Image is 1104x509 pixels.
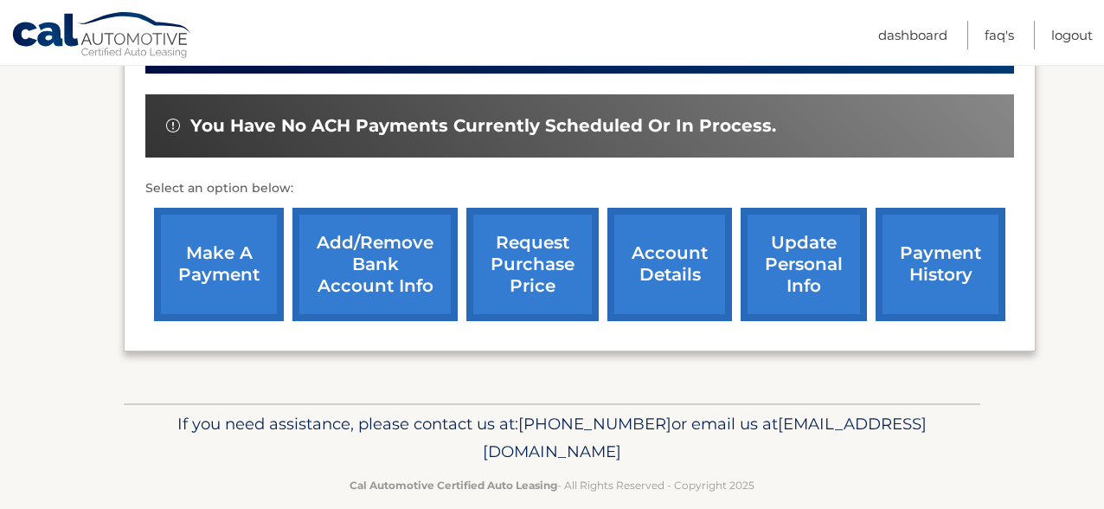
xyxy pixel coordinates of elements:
[190,115,776,137] span: You have no ACH payments currently scheduled or in process.
[11,11,193,61] a: Cal Automotive
[166,119,180,132] img: alert-white.svg
[607,208,732,321] a: account details
[135,476,969,494] p: - All Rights Reserved - Copyright 2025
[350,479,557,492] strong: Cal Automotive Certified Auto Leasing
[292,208,458,321] a: Add/Remove bank account info
[145,178,1014,199] p: Select an option below:
[1051,21,1093,49] a: Logout
[154,208,284,321] a: make a payment
[878,21,947,49] a: Dashboard
[518,414,671,434] span: [PHONE_NUMBER]
[985,21,1014,49] a: FAQ's
[876,208,1005,321] a: payment history
[135,410,969,466] p: If you need assistance, please contact us at: or email us at
[741,208,867,321] a: update personal info
[466,208,599,321] a: request purchase price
